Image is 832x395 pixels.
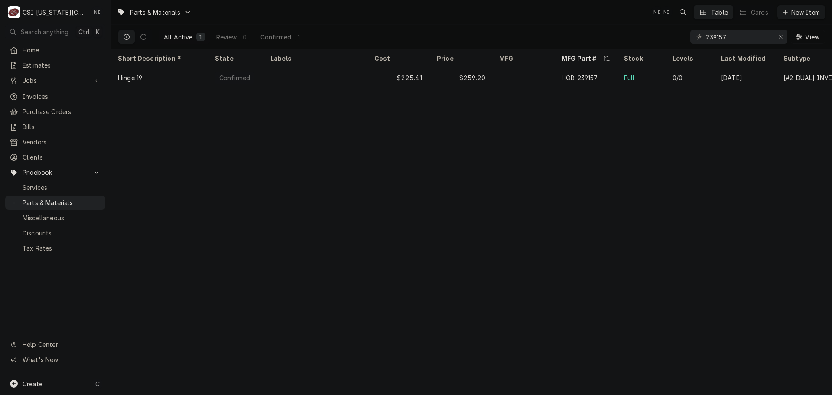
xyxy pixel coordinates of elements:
a: Tax Rates [5,241,105,255]
span: C [95,379,100,388]
span: Create [23,380,42,388]
div: Cards [751,8,768,17]
span: Bills [23,122,101,131]
div: Cost [374,54,421,63]
a: Discounts [5,226,105,240]
span: Search anything [21,27,68,36]
div: 1 [198,33,203,42]
button: Open search [676,5,690,19]
div: CSI [US_STATE][GEOGRAPHIC_DATA] [23,8,86,17]
div: C [8,6,20,18]
div: Short Description [118,54,199,63]
div: [DATE] [714,67,777,88]
div: — [492,67,555,88]
a: Go to What's New [5,353,105,367]
a: Parts & Materials [5,196,105,210]
a: Vendors [5,135,105,149]
div: 0 [242,33,247,42]
a: Go to Parts & Materials [114,5,195,20]
div: 1 [296,33,302,42]
div: Table [711,8,728,17]
div: NI [91,6,103,18]
div: Nate Ingram's Avatar [660,6,673,18]
span: Jobs [23,76,88,85]
button: View [791,30,825,44]
div: MFG Part # [562,54,601,63]
span: View [803,33,821,42]
span: Estimates [23,61,101,70]
a: Clients [5,150,105,164]
a: Services [5,180,105,195]
span: Invoices [23,92,101,101]
button: Erase input [773,30,787,44]
span: Purchase Orders [23,107,101,116]
span: Pricebook [23,168,88,177]
div: Labels [270,54,361,63]
div: $225.41 [367,67,430,88]
a: Go to Pricebook [5,165,105,180]
div: Last Modified [721,54,768,63]
div: Levels [673,54,705,63]
a: Go to Help Center [5,337,105,352]
span: Ctrl [78,27,90,36]
span: Miscellaneous [23,213,101,222]
div: Review [216,33,237,42]
div: NI [651,6,663,18]
div: CSI Kansas City's Avatar [8,6,20,18]
span: Home [23,46,101,55]
a: Purchase Orders [5,104,105,119]
div: Confirmed [260,33,291,42]
span: What's New [23,355,100,364]
span: New Item [790,8,822,17]
a: Miscellaneous [5,211,105,225]
span: Discounts [23,229,101,238]
a: Go to Jobs [5,73,105,88]
div: MFG [499,54,546,63]
span: Parts & Materials [23,198,101,207]
div: NI [660,6,673,18]
span: K [96,27,100,36]
span: Services [23,183,101,192]
div: $259.20 [430,67,492,88]
a: Invoices [5,89,105,104]
div: 0/0 [673,73,682,82]
div: Stock [624,54,657,63]
span: Clients [23,153,101,162]
span: Vendors [23,137,101,147]
div: Hinge 19 [118,73,142,82]
a: Bills [5,120,105,134]
div: Price [437,54,484,63]
a: Home [5,43,105,57]
span: Help Center [23,340,100,349]
div: All Active [164,33,193,42]
div: HOB-239157 [562,73,598,82]
div: — [263,67,367,88]
button: Search anythingCtrlK [5,24,105,39]
button: New Item [777,5,825,19]
a: Estimates [5,58,105,72]
span: Tax Rates [23,244,101,253]
div: Nate Ingram's Avatar [91,6,103,18]
span: Parts & Materials [130,8,180,17]
input: Keyword search [706,30,771,44]
div: Nate Ingram's Avatar [651,6,663,18]
div: State [215,54,255,63]
div: Confirmed [218,73,251,82]
div: Full [624,73,635,82]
